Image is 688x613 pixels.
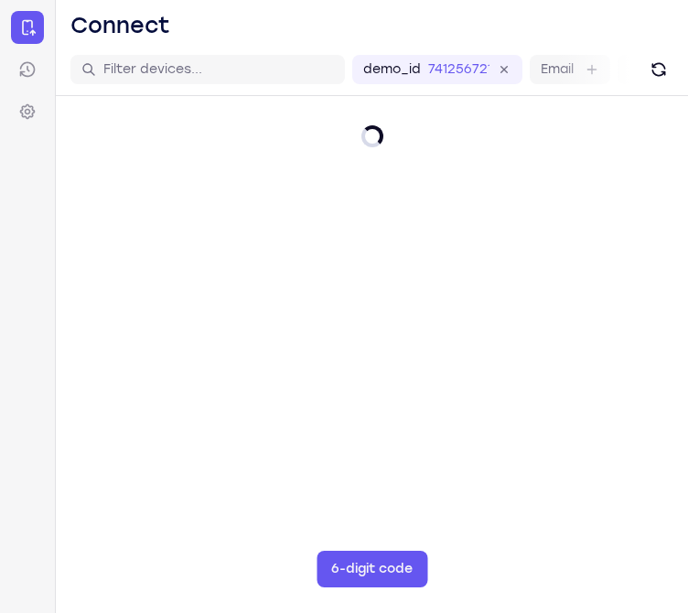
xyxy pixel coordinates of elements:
label: demo_id [363,60,421,79]
a: Connect [11,11,44,44]
h1: Connect [70,11,170,40]
button: 6-digit code [317,551,427,587]
input: Filter devices... [103,60,334,79]
button: Refresh [644,55,673,84]
label: Email [541,60,574,79]
a: Sessions [11,53,44,86]
label: User ID [629,60,675,79]
a: Settings [11,95,44,128]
